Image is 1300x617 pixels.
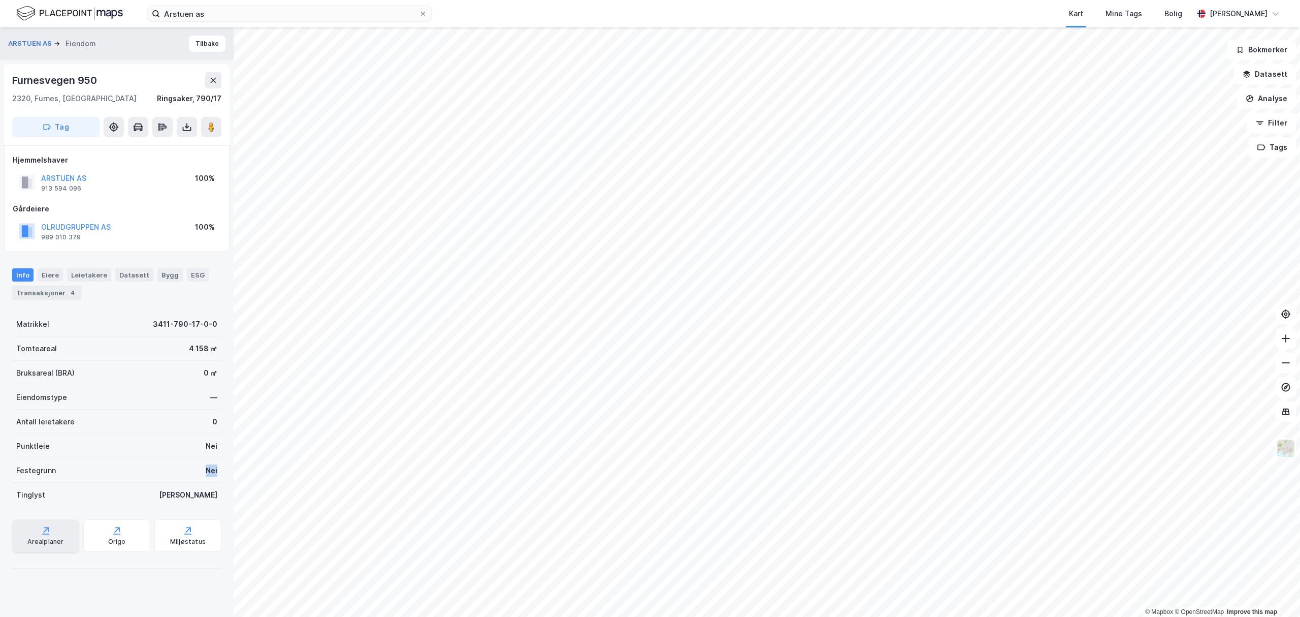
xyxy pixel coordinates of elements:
[16,440,50,452] div: Punktleie
[159,489,217,501] div: [PERSON_NAME]
[16,465,56,477] div: Festegrunn
[68,288,78,298] div: 4
[16,367,75,379] div: Bruksareal (BRA)
[41,233,81,241] div: 989 010 379
[1234,64,1296,84] button: Datasett
[212,416,217,428] div: 0
[16,391,67,404] div: Eiendomstype
[195,221,215,233] div: 100%
[187,268,209,282] div: ESG
[1249,137,1296,158] button: Tags
[1249,568,1300,617] div: Kontrollprogram for chat
[206,465,217,477] div: Nei
[157,268,183,282] div: Bygg
[1175,608,1224,615] a: OpenStreetMap
[157,92,221,105] div: Ringsaker, 790/17
[153,318,217,330] div: 3411-790-17-0-0
[16,416,75,428] div: Antall leietakere
[13,154,221,166] div: Hjemmelshaver
[27,538,63,546] div: Arealplaner
[108,538,126,546] div: Origo
[189,343,217,355] div: 4 158 ㎡
[12,268,34,282] div: Info
[170,538,206,546] div: Miljøstatus
[1069,8,1083,20] div: Kart
[1145,608,1173,615] a: Mapbox
[189,36,225,52] button: Tilbake
[1106,8,1142,20] div: Mine Tags
[1276,439,1295,458] img: Z
[12,117,100,137] button: Tag
[16,318,49,330] div: Matrikkel
[1247,113,1296,133] button: Filter
[160,6,419,21] input: Søk på adresse, matrikkel, gårdeiere, leietakere eller personer
[8,39,54,49] button: ARSTUEN AS
[1227,40,1296,60] button: Bokmerker
[195,172,215,184] div: 100%
[115,268,153,282] div: Datasett
[38,268,63,282] div: Eiere
[204,367,217,379] div: 0 ㎡
[12,92,137,105] div: 2320, Furnes, [GEOGRAPHIC_DATA]
[66,38,96,50] div: Eiendom
[16,5,123,22] img: logo.f888ab2527a4732fd821a326f86c7f29.svg
[12,72,99,88] div: Furnesvegen 950
[210,391,217,404] div: —
[1164,8,1182,20] div: Bolig
[16,489,45,501] div: Tinglyst
[1237,88,1296,109] button: Analyse
[1249,568,1300,617] iframe: Chat Widget
[12,286,82,300] div: Transaksjoner
[16,343,57,355] div: Tomteareal
[13,203,221,215] div: Gårdeiere
[1210,8,1267,20] div: [PERSON_NAME]
[67,268,111,282] div: Leietakere
[41,184,81,193] div: 913 594 096
[206,440,217,452] div: Nei
[1227,608,1277,615] a: Improve this map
